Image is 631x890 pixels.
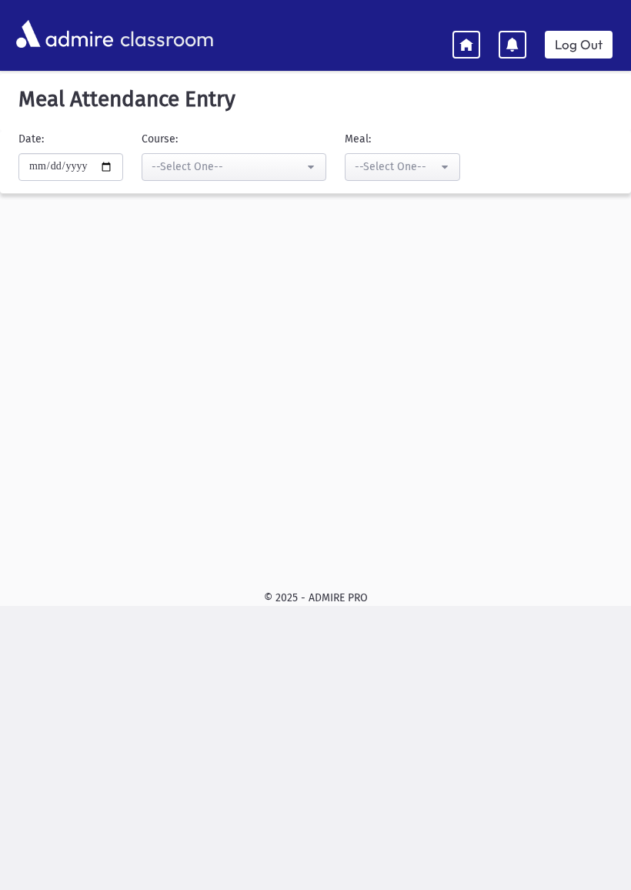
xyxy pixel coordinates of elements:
[142,153,326,181] button: --Select One--
[18,131,44,147] label: Date:
[152,159,304,175] div: --Select One--
[545,31,613,59] a: Log Out
[345,153,460,181] button: --Select One--
[345,131,371,147] label: Meal:
[12,86,619,112] h5: Meal Attendance Entry
[117,14,214,55] span: classroom
[12,16,117,52] img: AdmirePro
[12,590,619,606] div: © 2025 - ADMIRE PRO
[142,131,178,147] label: Course:
[355,159,438,175] div: --Select One--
